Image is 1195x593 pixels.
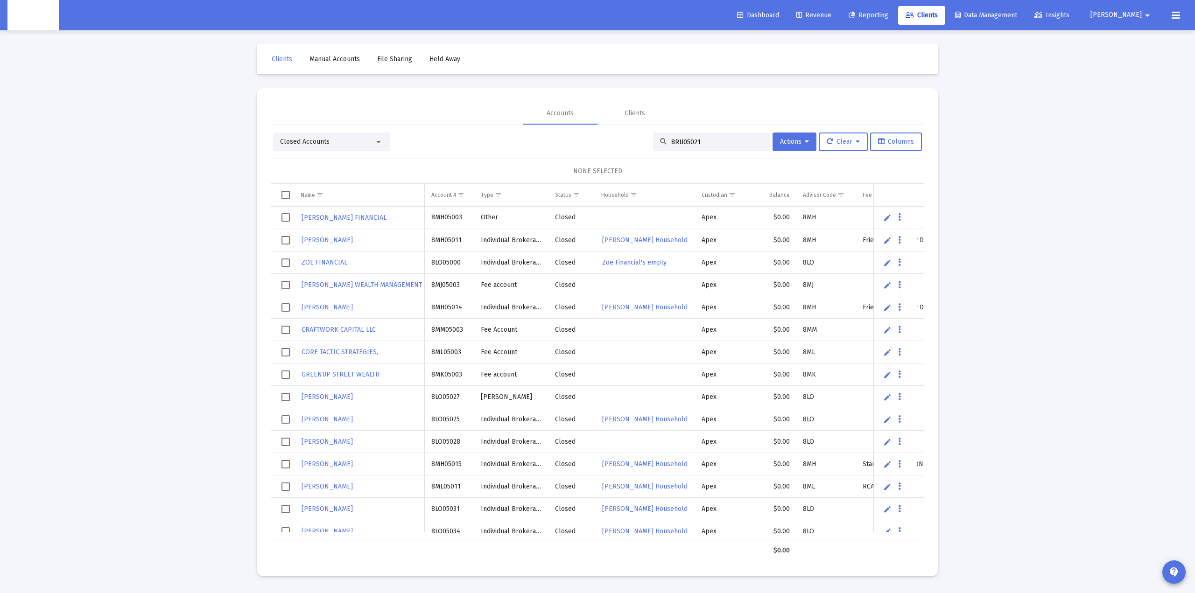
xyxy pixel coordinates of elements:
[796,184,856,206] td: Column Advisor Code
[425,498,474,520] td: 8LO05031
[278,167,917,176] div: NONE SELECTED
[1034,11,1069,19] span: Insights
[425,520,474,543] td: 8LO05034
[695,386,752,408] td: Apex
[752,408,796,431] td: $0.00
[602,505,688,513] span: [PERSON_NAME] Household
[555,213,588,222] div: Closed
[883,505,892,513] a: Edit
[302,482,353,490] span: [PERSON_NAME]
[695,498,752,520] td: Apex
[281,393,290,401] div: Select row
[602,303,688,311] span: [PERSON_NAME] Household
[803,191,836,199] div: Advisor Code
[948,6,1025,25] a: Data Management
[796,386,856,408] td: 8LO
[272,55,292,63] span: Clients
[425,408,474,431] td: 8LO05025
[602,258,667,266] span: Zoe Financial's empty
[695,296,752,319] td: Apex
[752,251,796,274] td: $0.00
[695,475,752,498] td: Apex
[796,341,856,363] td: 8ML
[425,274,474,296] td: 8MJ05003
[301,435,354,448] a: [PERSON_NAME]
[702,191,727,199] div: Custodian
[695,363,752,386] td: Apex
[695,431,752,453] td: Apex
[495,191,502,198] span: Show filter options for column 'Type'
[294,184,425,206] td: Column Name
[796,520,856,543] td: 8LO
[752,274,796,296] td: $0.00
[301,390,354,404] a: [PERSON_NAME]
[474,274,548,296] td: Fee account
[425,475,474,498] td: 8ML05011
[737,11,779,19] span: Dashboard
[602,460,688,468] span: [PERSON_NAME] Household
[302,214,387,222] span: [PERSON_NAME] FINANCIAL
[281,258,290,267] div: Select row
[898,6,945,25] a: Clients
[281,281,290,289] div: Select row
[1090,11,1142,19] span: [PERSON_NAME]
[281,213,290,222] div: Select row
[752,229,796,251] td: $0.00
[457,191,464,198] span: Show filter options for column 'Account #'
[955,11,1017,19] span: Data Management
[425,363,474,386] td: 8MK05003
[555,236,588,245] div: Closed
[883,258,892,267] a: Edit
[752,207,796,229] td: $0.00
[301,233,354,247] a: [PERSON_NAME]
[474,251,548,274] td: Individual Brokerage
[601,233,689,247] a: [PERSON_NAME] Household
[863,191,903,199] div: Fee Structure(s)
[883,213,892,222] a: Edit
[796,296,856,319] td: 8MH
[474,341,548,363] td: Fee Account
[906,11,938,19] span: Clients
[14,6,52,25] img: Dashboard
[883,438,892,446] a: Edit
[280,138,330,146] span: Closed Accounts
[301,345,379,359] a: CORE TACTIC STRATEGIES,
[883,326,892,334] a: Edit
[301,211,387,224] a: [PERSON_NAME] FINANCIAL
[281,415,290,424] div: Select row
[281,191,290,199] div: Select all
[883,236,892,244] a: Edit
[301,256,348,269] a: ZOE FINANCIAL
[837,191,844,198] span: Show filter options for column 'Advisor Code'
[883,281,892,289] a: Edit
[281,482,290,491] div: Select row
[695,251,752,274] td: Apex
[431,191,456,199] div: Account #
[422,50,468,69] a: Held Away
[474,184,548,206] td: Column Type
[796,475,856,498] td: 8ML
[555,370,588,379] div: Closed
[301,457,354,471] a: [PERSON_NAME]
[752,386,796,408] td: $0.00
[425,431,474,453] td: 8LO05028
[301,300,354,314] a: [PERSON_NAME]
[281,236,290,244] div: Select row
[425,319,474,341] td: 8MM05003
[429,55,460,63] span: Held Away
[601,502,689,516] a: [PERSON_NAME] Household
[752,363,796,386] td: $0.00
[481,191,493,199] div: Type
[752,319,796,341] td: $0.00
[856,453,952,475] td: Standard - [PERSON_NAME]
[425,184,474,206] td: Column Account #
[883,460,892,468] a: Edit
[601,256,668,269] a: Zoe Financial's empty
[425,251,474,274] td: 8LO05000
[425,386,474,408] td: 8LO05027
[595,184,695,206] td: Column Household
[302,326,376,334] span: CRAFTWORK CAPITAL LLC
[474,386,548,408] td: [PERSON_NAME]
[301,412,354,426] a: [PERSON_NAME]
[695,274,752,296] td: Apex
